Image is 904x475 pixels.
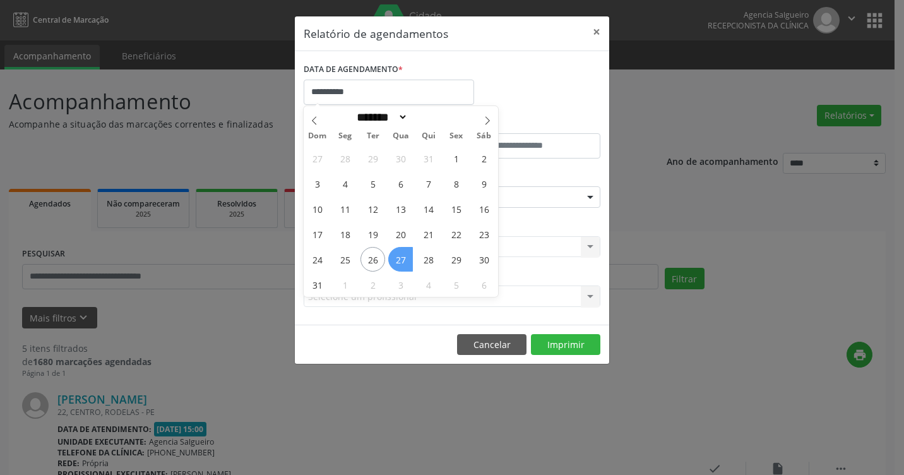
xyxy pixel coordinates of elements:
[444,272,468,297] span: Setembro 5, 2025
[416,171,441,196] span: Agosto 7, 2025
[360,171,385,196] span: Agosto 5, 2025
[472,272,496,297] span: Setembro 6, 2025
[352,111,408,124] select: Month
[387,132,415,140] span: Qua
[416,272,441,297] span: Setembro 4, 2025
[443,132,470,140] span: Sex
[333,196,357,221] span: Agosto 11, 2025
[360,247,385,272] span: Agosto 26, 2025
[360,146,385,171] span: Julho 29, 2025
[333,222,357,246] span: Agosto 18, 2025
[444,146,468,171] span: Agosto 1, 2025
[388,196,413,221] span: Agosto 13, 2025
[415,132,443,140] span: Qui
[331,132,359,140] span: Seg
[360,272,385,297] span: Setembro 2, 2025
[531,334,600,356] button: Imprimir
[416,222,441,246] span: Agosto 21, 2025
[388,146,413,171] span: Julho 30, 2025
[305,222,330,246] span: Agosto 17, 2025
[457,334,526,356] button: Cancelar
[305,247,330,272] span: Agosto 24, 2025
[444,171,468,196] span: Agosto 8, 2025
[304,60,403,80] label: DATA DE AGENDAMENTO
[305,171,330,196] span: Agosto 3, 2025
[416,196,441,221] span: Agosto 14, 2025
[359,132,387,140] span: Ter
[416,247,441,272] span: Agosto 28, 2025
[304,25,448,42] h5: Relatório de agendamentos
[388,247,413,272] span: Agosto 27, 2025
[333,146,357,171] span: Julho 28, 2025
[472,196,496,221] span: Agosto 16, 2025
[333,272,357,297] span: Setembro 1, 2025
[444,247,468,272] span: Agosto 29, 2025
[388,222,413,246] span: Agosto 20, 2025
[455,114,600,133] label: ATÉ
[388,171,413,196] span: Agosto 6, 2025
[472,146,496,171] span: Agosto 2, 2025
[305,196,330,221] span: Agosto 10, 2025
[305,146,330,171] span: Julho 27, 2025
[408,111,449,124] input: Year
[304,132,331,140] span: Dom
[388,272,413,297] span: Setembro 3, 2025
[472,222,496,246] span: Agosto 23, 2025
[360,196,385,221] span: Agosto 12, 2025
[305,272,330,297] span: Agosto 31, 2025
[470,132,498,140] span: Sáb
[472,171,496,196] span: Agosto 9, 2025
[472,247,496,272] span: Agosto 30, 2025
[584,16,609,47] button: Close
[444,196,468,221] span: Agosto 15, 2025
[333,171,357,196] span: Agosto 4, 2025
[333,247,357,272] span: Agosto 25, 2025
[416,146,441,171] span: Julho 31, 2025
[444,222,468,246] span: Agosto 22, 2025
[360,222,385,246] span: Agosto 19, 2025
